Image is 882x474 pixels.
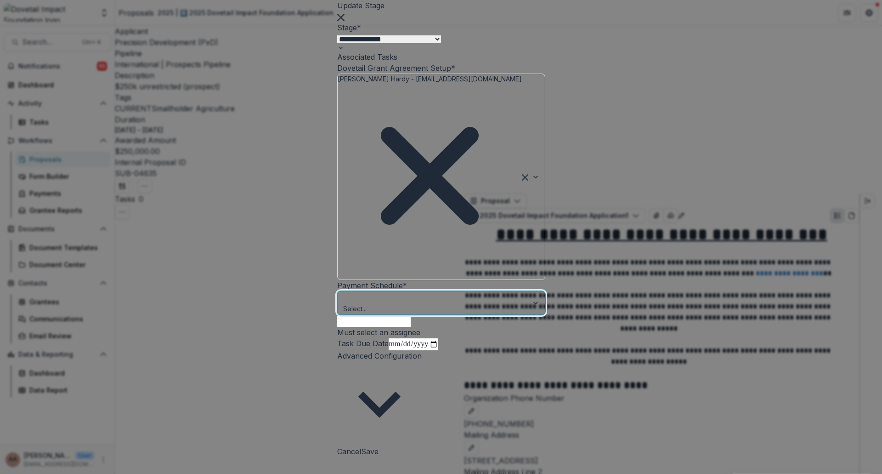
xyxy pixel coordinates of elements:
[338,75,522,83] span: [PERSON_NAME] Hardy - [EMAIL_ADDRESS][DOMAIN_NAME]
[337,446,361,457] button: Cancel
[337,52,397,62] label: Associated Tasks
[337,339,389,348] label: Task Due Date
[343,304,445,314] div: Select...
[522,172,528,182] div: Clear selected options
[337,63,455,74] label: Dovetail Grant Agreement Setup
[337,11,345,22] button: Close
[337,327,545,338] div: Must select an assignee
[361,446,379,457] button: Save
[337,351,422,360] span: Advanced Configuration
[337,280,407,291] label: Payment Schedule
[337,350,422,446] button: Advanced Configuration
[338,84,522,268] div: Remove Courtney Eker Hardy - courtney@dovetailimpact.org
[337,23,361,32] label: Stage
